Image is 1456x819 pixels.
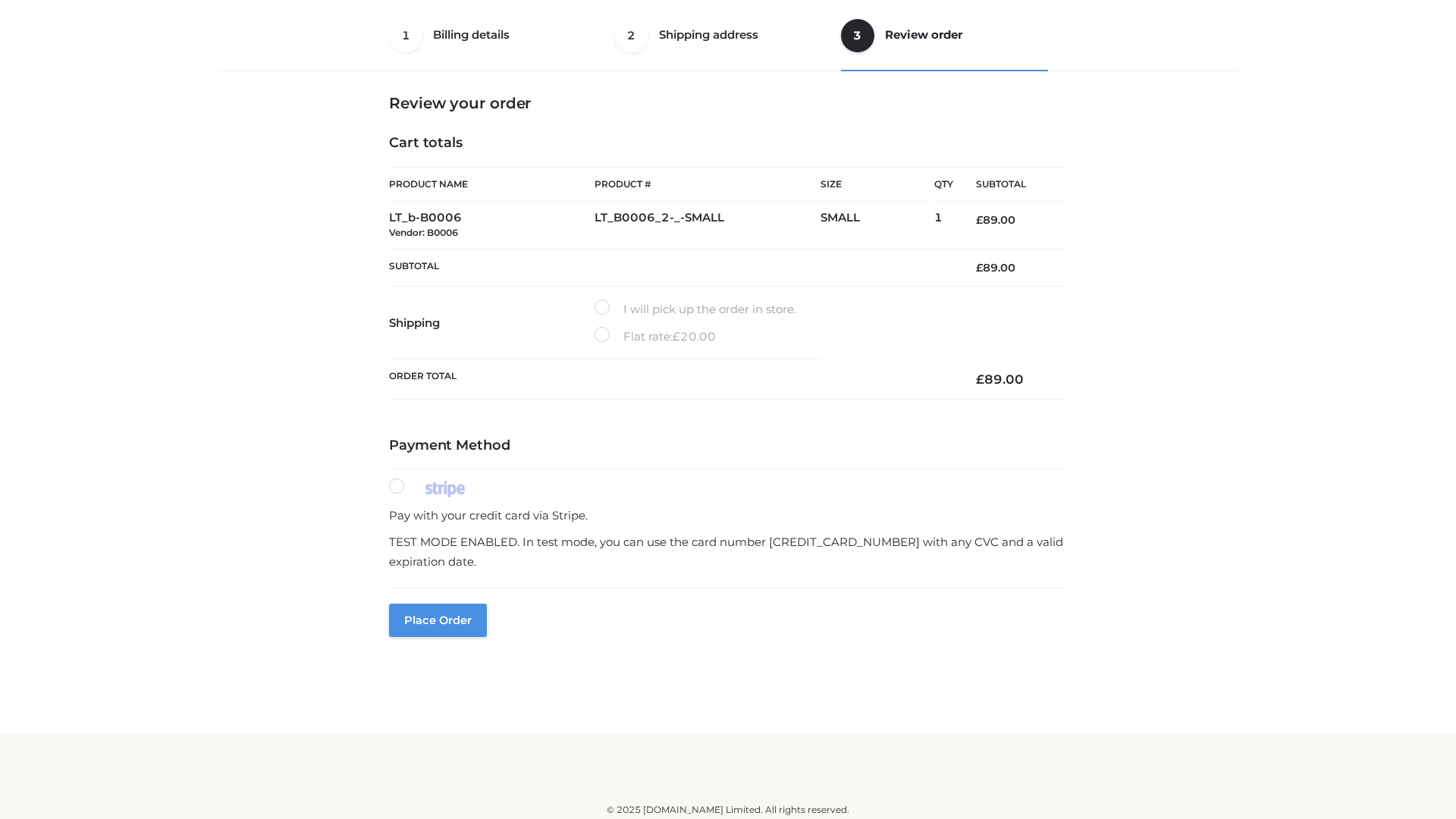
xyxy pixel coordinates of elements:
th: Product Name [389,167,595,202]
th: Product # [595,167,821,202]
p: Pay with your credit card via Stripe. [389,506,1067,526]
th: Shipping [389,287,595,359]
h3: Review your order [389,94,1067,112]
button: Place order [389,604,487,637]
bdi: 20.00 [673,329,716,344]
span: £ [976,213,983,227]
th: Subtotal [389,249,953,286]
label: I will pick up the order in store. [595,300,796,319]
td: SMALL [821,202,934,249]
p: TEST MODE ENABLED. In test mode, you can use the card number [CREDIT_CARD_NUMBER] with any CVC an... [389,532,1067,571]
th: Size [821,168,927,202]
bdi: 89.00 [976,213,1015,227]
td: 1 [934,202,953,249]
span: £ [976,261,983,275]
h4: Cart totals [389,135,1067,152]
td: LT_B0006_2-_-SMALL [595,202,821,249]
bdi: 89.00 [976,372,1024,387]
small: Vendor: B0006 [389,227,458,238]
div: © 2025 [DOMAIN_NAME] Limited. All rights reserved. [225,802,1231,817]
label: Flat rate: [595,327,716,347]
span: £ [976,372,984,387]
h4: Payment Method [389,438,1067,454]
th: Subtotal [953,168,1067,202]
th: Order Total [389,359,953,400]
td: LT_b-B0006 [389,202,595,249]
th: Qty [934,167,953,202]
bdi: 89.00 [976,261,1015,275]
span: £ [673,329,680,344]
